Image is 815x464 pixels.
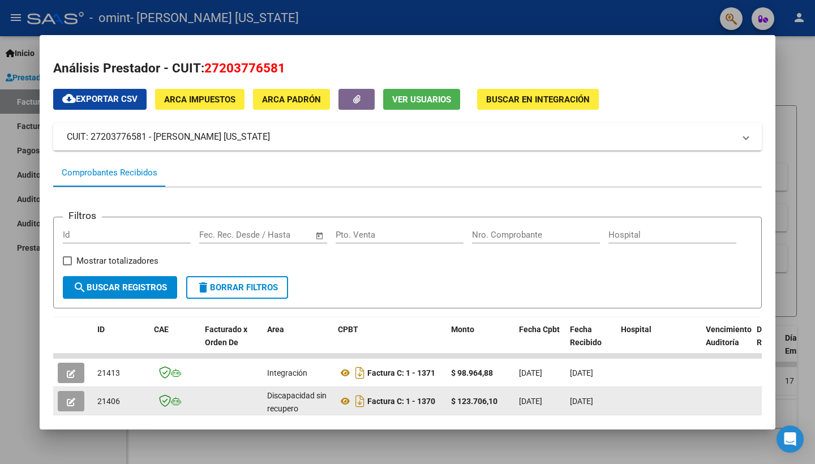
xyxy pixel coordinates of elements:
span: Facturado x Orden De [205,325,247,347]
span: ARCA Impuestos [164,94,235,105]
h3: Filtros [63,208,102,223]
datatable-header-cell: Facturado x Orden De [200,317,263,367]
span: CPBT [338,325,358,334]
span: Discapacidad sin recupero [267,391,327,413]
button: Buscar Registros [63,276,177,299]
datatable-header-cell: Monto [447,317,514,367]
span: Mostrar totalizadores [76,254,158,268]
i: Descargar documento [353,392,367,410]
span: [DATE] [519,368,542,377]
div: Open Intercom Messenger [777,426,804,453]
mat-icon: cloud_download [62,92,76,105]
span: Exportar CSV [62,94,138,104]
span: Borrar Filtros [196,282,278,293]
span: ARCA Padrón [262,94,321,105]
datatable-header-cell: Vencimiento Auditoría [701,317,752,367]
button: Exportar CSV [53,89,147,110]
datatable-header-cell: Area [263,317,333,367]
span: Fecha Recibido [570,325,602,347]
span: CAE [154,325,169,334]
button: Buscar en Integración [477,89,599,110]
span: Vencimiento Auditoría [706,325,752,347]
span: Fecha Cpbt [519,325,560,334]
span: Buscar en Integración [486,94,590,105]
h2: Análisis Prestador - CUIT: [53,59,762,78]
span: Area [267,325,284,334]
span: Buscar Registros [73,282,167,293]
span: ID [97,325,105,334]
span: 21413 [97,368,120,377]
button: Open calendar [314,229,327,242]
span: 21406 [97,397,120,406]
strong: Factura C: 1 - 1371 [367,368,435,377]
strong: $ 123.706,10 [451,397,497,406]
span: Monto [451,325,474,334]
button: ARCA Impuestos [155,89,244,110]
i: Descargar documento [353,364,367,382]
button: Ver Usuarios [383,89,460,110]
datatable-header-cell: CPBT [333,317,447,367]
datatable-header-cell: Fecha Recibido [565,317,616,367]
mat-icon: search [73,281,87,294]
span: Doc Respaldatoria [757,325,808,347]
datatable-header-cell: Hospital [616,317,701,367]
mat-panel-title: CUIT: 27203776581 - [PERSON_NAME] [US_STATE] [67,130,735,144]
span: Hospital [621,325,651,334]
datatable-header-cell: Fecha Cpbt [514,317,565,367]
datatable-header-cell: CAE [149,317,200,367]
input: Fecha fin [255,230,310,240]
strong: Factura C: 1 - 1370 [367,397,435,406]
strong: $ 98.964,88 [451,368,493,377]
button: Borrar Filtros [186,276,288,299]
mat-expansion-panel-header: CUIT: 27203776581 - [PERSON_NAME] [US_STATE] [53,123,762,151]
span: 27203776581 [204,61,285,75]
input: Fecha inicio [199,230,245,240]
datatable-header-cell: ID [93,317,149,367]
mat-icon: delete [196,281,210,294]
span: [DATE] [519,397,542,406]
span: Integración [267,368,307,377]
div: Comprobantes Recibidos [62,166,157,179]
span: Ver Usuarios [392,94,451,105]
button: ARCA Padrón [253,89,330,110]
span: [DATE] [570,397,593,406]
span: [DATE] [570,368,593,377]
